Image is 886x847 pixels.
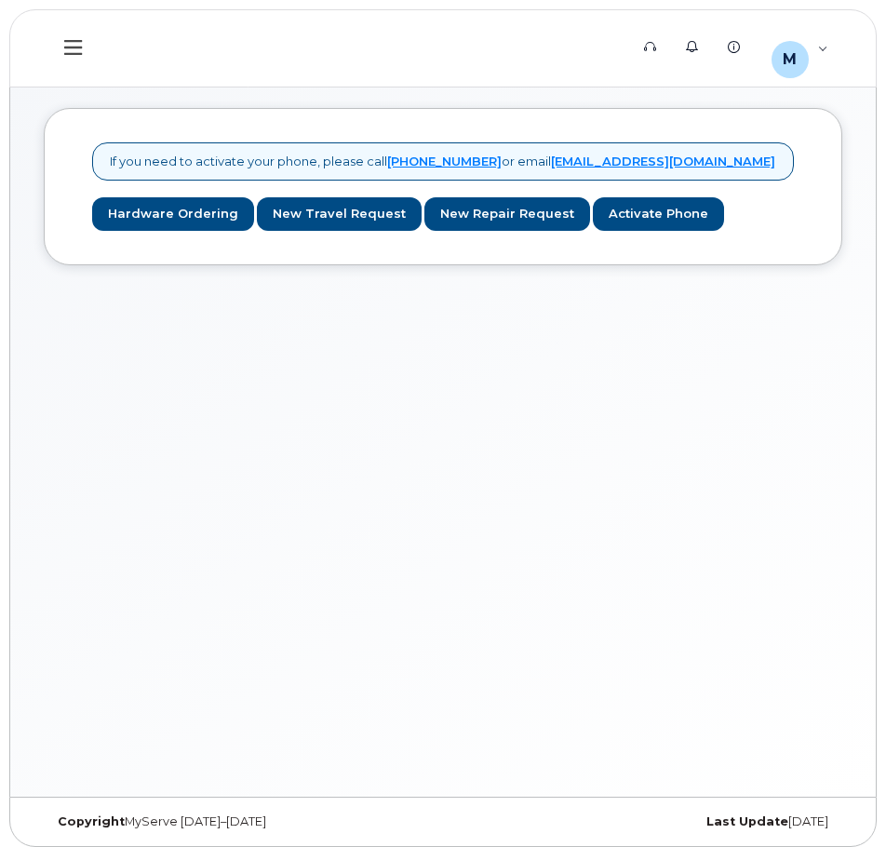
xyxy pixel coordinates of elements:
[387,154,502,168] a: [PHONE_NUMBER]
[706,814,788,828] strong: Last Update
[551,154,775,168] a: [EMAIL_ADDRESS][DOMAIN_NAME]
[110,153,775,170] p: If you need to activate your phone, please call or email
[443,814,842,829] div: [DATE]
[92,197,254,232] a: Hardware Ordering
[58,814,125,828] strong: Copyright
[593,197,724,232] a: Activate Phone
[44,814,443,829] div: MyServe [DATE]–[DATE]
[424,197,590,232] a: New Repair Request
[257,197,422,232] a: New Travel Request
